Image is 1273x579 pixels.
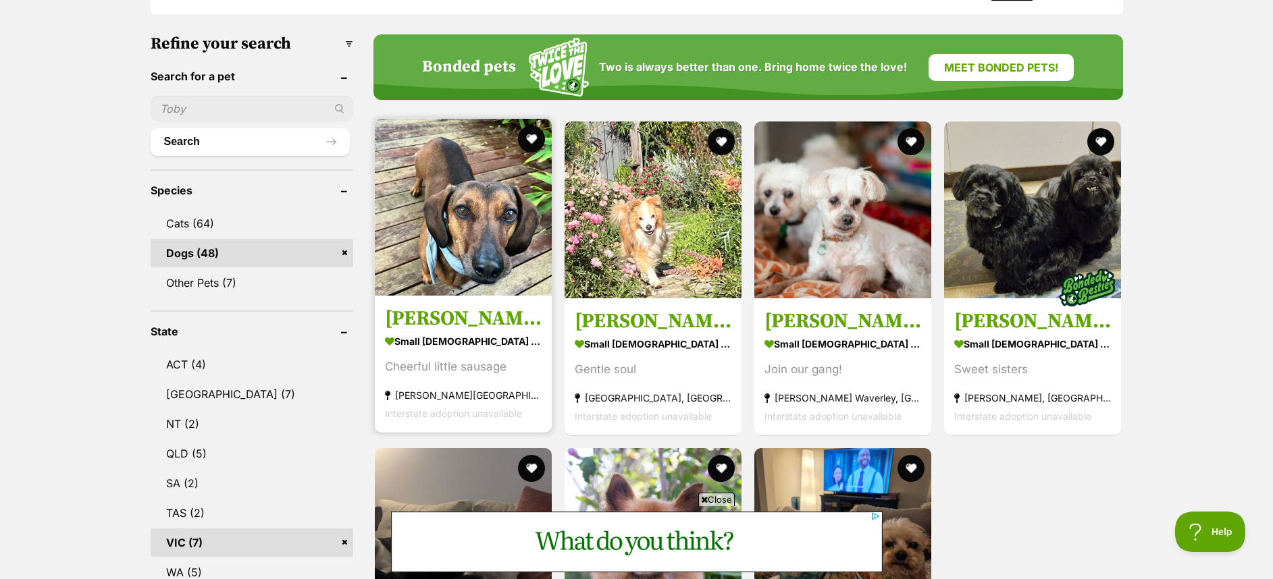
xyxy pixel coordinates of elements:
[565,298,742,435] a: [PERSON_NAME] small [DEMOGRAPHIC_DATA] Dog Gentle soul [GEOGRAPHIC_DATA], [GEOGRAPHIC_DATA] Inter...
[898,128,925,155] button: favourite
[565,121,742,298] img: Max Quinnell - Pomeranian Dog
[151,239,353,267] a: Dogs (48)
[385,306,542,331] h3: [PERSON_NAME]
[391,512,883,572] iframe: Advertisement
[575,389,731,407] strong: [GEOGRAPHIC_DATA], [GEOGRAPHIC_DATA]
[151,410,353,438] a: NT (2)
[151,128,350,155] button: Search
[954,410,1091,422] span: Interstate adoption unavailable
[954,389,1111,407] strong: [PERSON_NAME], [GEOGRAPHIC_DATA]
[944,298,1121,435] a: [PERSON_NAME] and [PERSON_NAME] small [DEMOGRAPHIC_DATA] Dog Sweet sisters [PERSON_NAME], [GEOGRA...
[708,455,735,482] button: favourite
[151,96,353,121] input: Toby
[385,408,522,419] span: Interstate adoption unavailable
[151,325,353,337] header: State
[1054,254,1122,321] img: bonded besties
[151,269,353,297] a: Other Pets (7)
[764,308,921,334] h3: [PERSON_NAME] and [PERSON_NAME]
[898,455,925,482] button: favourite
[422,58,516,77] h4: Bonded pets
[518,455,545,482] button: favourite
[151,469,353,497] a: SA (2)
[754,298,931,435] a: [PERSON_NAME] and [PERSON_NAME] small [DEMOGRAPHIC_DATA] Dog Join our gang! [PERSON_NAME] Waverle...
[575,334,731,354] strong: small [DEMOGRAPHIC_DATA] Dog
[151,209,353,238] a: Cats (64)
[764,360,921,379] div: Join our gang!
[1175,512,1246,552] iframe: Help Scout Beacon - Open
[151,380,353,408] a: [GEOGRAPHIC_DATA] (7)
[764,389,921,407] strong: [PERSON_NAME] Waverley, [GEOGRAPHIC_DATA]
[151,70,353,82] header: Search for a pet
[529,38,589,96] img: Squiggle
[151,350,353,379] a: ACT (4)
[944,121,1121,298] img: Dixie and Peppa Tamblyn - Maltese x Shih Tzu Dog
[385,386,542,404] strong: [PERSON_NAME][GEOGRAPHIC_DATA], [GEOGRAPHIC_DATA]
[375,296,552,433] a: [PERSON_NAME] small [DEMOGRAPHIC_DATA] Dog Cheerful little sausage [PERSON_NAME][GEOGRAPHIC_DATA]...
[929,54,1074,81] a: Meet bonded pets!
[575,308,731,334] h3: [PERSON_NAME]
[518,126,545,153] button: favourite
[698,493,735,506] span: Close
[954,308,1111,334] h3: [PERSON_NAME] and [PERSON_NAME]
[385,358,542,376] div: Cheerful little sausage
[575,410,712,422] span: Interstate adoption unavailable
[754,121,931,298] img: Wally and Ollie Peggotty - Maltese Dog
[575,360,731,379] div: Gentle soul
[599,61,907,74] span: Two is always better than one. Bring home twice the love!
[764,334,921,354] strong: small [DEMOGRAPHIC_DATA] Dog
[1088,128,1115,155] button: favourite
[385,331,542,351] strong: small [DEMOGRAPHIC_DATA] Dog
[764,410,902,422] span: Interstate adoption unavailable
[151,499,353,527] a: TAS (2)
[954,334,1111,354] strong: small [DEMOGRAPHIC_DATA] Dog
[151,439,353,468] a: QLD (5)
[151,34,353,53] h3: Refine your search
[708,128,735,155] button: favourite
[151,184,353,196] header: Species
[151,528,353,557] a: VIC (7)
[375,119,552,296] img: Frankie Silvanus - Dachshund Dog
[954,360,1111,379] div: Sweet sisters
